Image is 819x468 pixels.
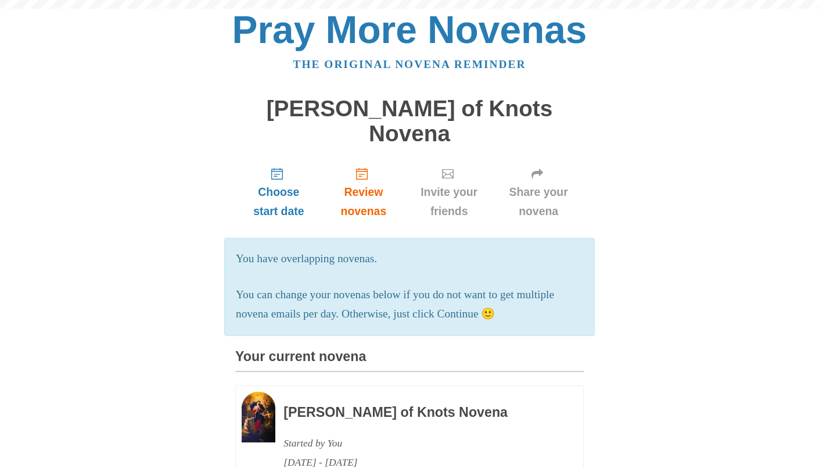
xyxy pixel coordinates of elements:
[505,183,572,221] span: Share your novena
[493,158,584,227] a: Share your novena
[416,183,482,221] span: Invite your friends
[283,434,552,453] div: Started by You
[235,158,322,227] a: Choose start date
[242,392,275,442] img: Novena image
[236,249,583,269] p: You have overlapping novenas.
[247,183,311,221] span: Choose start date
[334,183,393,221] span: Review novenas
[283,405,552,420] h3: [PERSON_NAME] of Knots Novena
[235,97,584,146] h1: [PERSON_NAME] of Knots Novena
[322,158,405,227] a: Review novenas
[236,285,583,324] p: You can change your novenas below if you do not want to get multiple novena emails per day. Other...
[405,158,493,227] a: Invite your friends
[293,58,526,70] a: The original novena reminder
[232,8,587,51] a: Pray More Novenas
[235,349,584,372] h3: Your current novena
